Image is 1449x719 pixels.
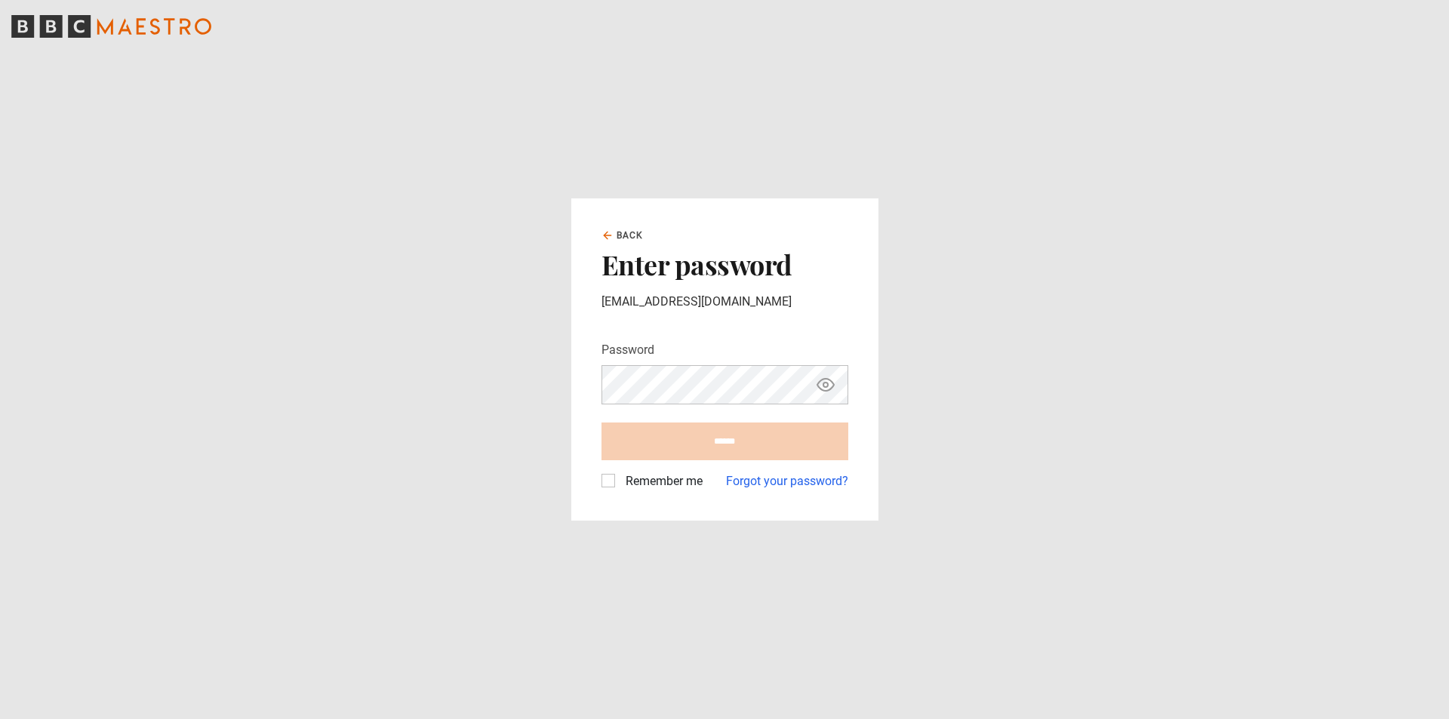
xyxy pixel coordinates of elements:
span: Back [617,229,644,242]
label: Remember me [620,472,703,490]
svg: BBC Maestro [11,15,211,38]
button: Show password [813,372,838,398]
label: Password [601,341,654,359]
p: [EMAIL_ADDRESS][DOMAIN_NAME] [601,293,848,311]
h2: Enter password [601,248,848,280]
a: Back [601,229,644,242]
a: Forgot your password? [726,472,848,490]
